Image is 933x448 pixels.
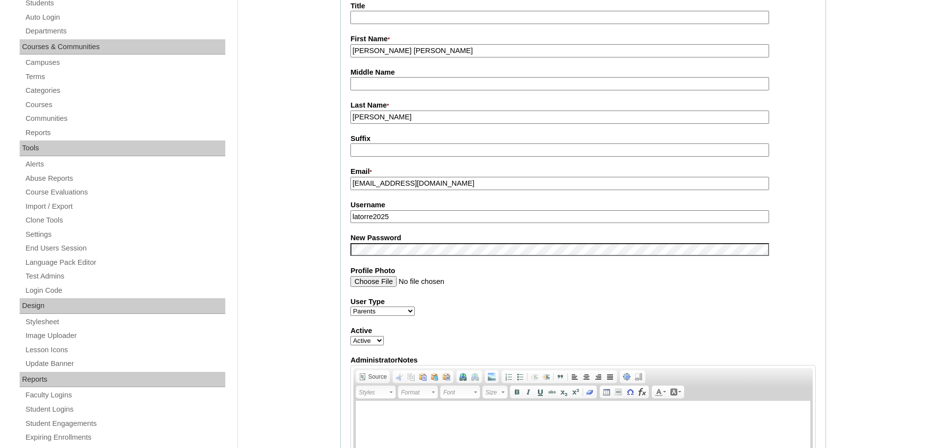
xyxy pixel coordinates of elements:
a: Update Banner [25,358,225,370]
a: Test Admins [25,270,225,282]
a: Link [457,371,469,382]
a: Paste as plain text [429,371,441,382]
label: New Password [350,233,816,243]
label: Email [350,167,816,177]
a: Settings [25,228,225,241]
a: Align Right [592,371,604,382]
a: Login Code [25,284,225,297]
a: Add Image [486,371,498,382]
label: First Name [350,34,816,45]
span: Styles [359,387,388,398]
label: Middle Name [350,67,816,78]
a: Clone Tools [25,214,225,226]
a: End Users Session [25,242,225,254]
label: AdministratorNotes [350,355,816,365]
a: Justify [604,371,616,382]
a: Import / Export [25,200,225,213]
a: Reports [25,127,225,139]
span: Format [401,387,430,398]
a: Table [601,387,613,397]
div: Reports [20,372,225,388]
a: Subscript [558,387,570,397]
a: Underline [534,387,546,397]
label: Active [350,326,816,336]
a: Communities [25,112,225,125]
a: Course Evaluations [25,186,225,198]
label: User Type [350,297,816,307]
a: Paste [417,371,429,382]
a: Unlink [469,371,481,382]
a: Lesson Icons [25,344,225,356]
a: Bold [511,387,523,397]
a: Campuses [25,56,225,69]
a: Align Left [569,371,581,382]
label: Username [350,200,816,210]
a: Language Pack Editor [25,256,225,269]
a: Departments [25,25,225,37]
a: Increase Indent [540,371,552,382]
a: Text Color [653,387,668,397]
div: Design [20,298,225,314]
label: Title [350,1,816,11]
a: Auto Login [25,11,225,24]
a: Source [357,371,389,382]
a: Styles [356,386,396,398]
label: Last Name [350,100,816,111]
a: Superscript [570,387,582,397]
a: Format [398,386,438,398]
a: Insert/Remove Numbered List [503,371,514,382]
a: Faculty Logins [25,389,225,401]
a: Insert Special Character [624,387,636,397]
a: Image Uploader [25,330,225,342]
a: Terms [25,71,225,83]
label: Profile Photo [350,266,816,276]
span: Font [443,387,473,398]
a: Alerts [25,158,225,170]
label: Suffix [350,134,816,144]
a: Remove Format [584,387,596,397]
div: Courses & Communities [20,39,225,55]
a: Insert Horizontal Line [613,387,624,397]
a: Show Blocks [633,371,644,382]
a: Strike Through [546,387,558,397]
a: Copy [405,371,417,382]
a: Expiring Enrollments [25,431,225,444]
span: Source [367,373,387,381]
a: Size [482,386,507,398]
a: Background Color [668,387,683,397]
a: Italic [523,387,534,397]
a: Paste from Word [441,371,453,382]
a: Font [440,386,480,398]
a: Insert Equation [636,387,648,397]
a: Stylesheet [25,316,225,328]
a: Maximize [621,371,633,382]
a: Insert/Remove Bulleted List [514,371,526,382]
a: Student Engagements [25,418,225,430]
a: Student Logins [25,403,225,416]
a: Center [581,371,592,382]
div: Tools [20,140,225,156]
span: Size [485,387,500,398]
a: Categories [25,84,225,97]
a: Courses [25,99,225,111]
a: Abuse Reports [25,172,225,185]
a: Cut [394,371,405,382]
a: Decrease Indent [529,371,540,382]
a: Block Quote [555,371,566,382]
